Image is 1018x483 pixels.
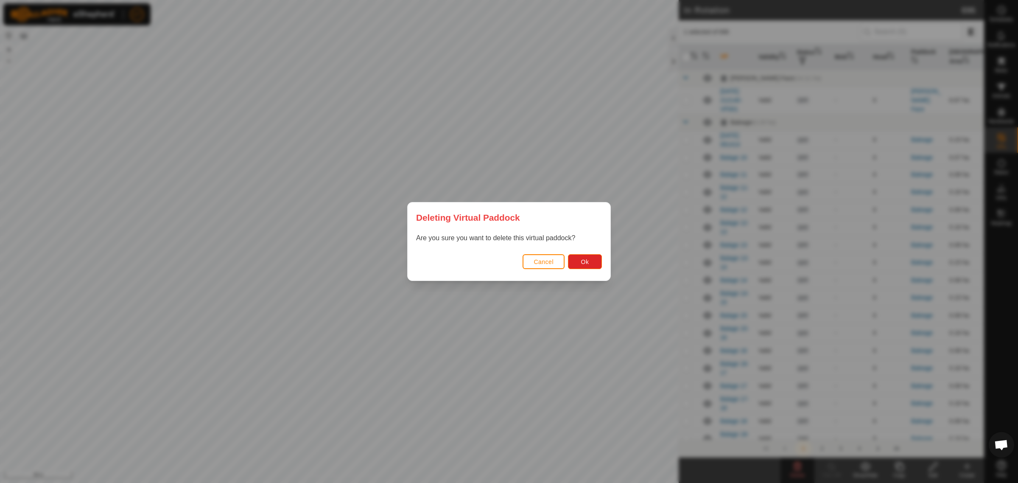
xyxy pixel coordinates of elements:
p: Are you sure you want to delete this virtual paddock? [416,233,602,243]
span: Deleting Virtual Paddock [416,211,520,224]
span: Ok [581,258,589,265]
div: Open chat [989,432,1014,458]
button: Cancel [523,254,565,269]
span: Cancel [534,258,554,265]
button: Ok [568,254,602,269]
